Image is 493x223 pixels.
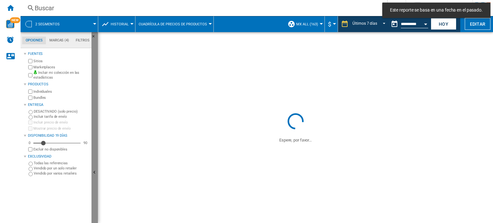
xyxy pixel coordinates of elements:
input: Sitios [28,59,32,63]
div: Entrega [28,102,89,107]
input: Mostrar precio de envío [28,126,32,131]
button: Hoy [431,18,456,30]
div: MX ALL (163) [288,16,321,32]
button: 2 segmentos [35,16,66,32]
input: Individuales [28,90,32,94]
div: Fuentes [28,51,89,56]
label: Sitios [33,59,89,64]
input: Vendido por un solo retailer [29,167,33,171]
label: DESACTIVADO (solo precio) [34,109,89,114]
button: Ocultar [91,32,99,44]
label: Vendido por un solo retailer [34,166,89,171]
span: $ [328,21,331,28]
button: Open calendar [420,17,431,29]
input: Bundles [28,96,32,100]
span: 2 segmentos [35,22,60,26]
label: Incluir tarifa de envío [34,114,89,119]
md-tab-item: Marcas (4) [46,37,72,44]
div: Disponibilidad 19 Días [28,133,89,138]
div: 0 [27,141,32,145]
div: Productos [28,82,89,87]
button: Historial [111,16,132,32]
div: Este reporte se basa en una fecha en el pasado. [388,16,429,32]
input: Incluir mi colección en las estadísticas [28,71,32,79]
img: wise-card.svg [6,20,14,28]
input: DESACTIVADO (solo precio) [29,110,33,114]
label: Bundles [33,95,89,100]
md-tab-item: Filtros [73,37,93,44]
input: Todas las referencias [29,162,33,166]
md-select: REPORTS.WIZARD.STEPS.REPORT.STEPS.REPORT_OPTIONS.PERIOD: Últimos 7 días [352,19,388,30]
input: Incluir precio de envío [28,120,32,124]
label: Vendido por varios retailers [34,171,89,176]
div: Buscar [35,4,370,13]
button: Editar [465,18,490,30]
input: Incluir tarifa de envío [29,115,33,119]
input: Marketplaces [28,65,32,69]
label: Marketplaces [33,65,89,70]
div: Historial [101,16,132,32]
md-menu: Currency [325,16,338,32]
label: Mostrar precio de envío [33,126,89,131]
img: mysite-bg-18x18.png [33,70,37,74]
button: MX ALL (163) [296,16,321,32]
span: NEW [10,17,20,23]
label: Incluir precio de envío [33,120,89,125]
img: alerts-logo.svg [6,36,14,44]
label: Incluir mi colección en las estadísticas [33,70,89,80]
md-slider: Disponibilidad [33,140,81,146]
div: Exclusividad [28,154,89,159]
button: Cuadrícula de precios de productos [139,16,210,32]
span: Cuadrícula de precios de productos [139,22,207,26]
span: Historial [111,22,129,26]
span: Este reporte se basa en una fecha en el pasado. [388,7,485,13]
label: Individuales [33,89,89,94]
button: $ [328,16,334,32]
input: Vendido por varios retailers [29,172,33,176]
label: Excluir no disponibles [33,147,89,152]
span: MX ALL (163) [296,22,318,26]
div: 90 [82,141,89,145]
ng-transclude: Espere, por favor... [279,138,312,142]
div: Últimos 7 días [352,21,377,26]
button: md-calendar [388,18,401,30]
label: Todas las referencias [34,161,89,166]
input: Mostrar precio de envío [28,147,32,151]
div: 2 segmentos [24,16,95,32]
md-tab-item: Opciones [22,37,46,44]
